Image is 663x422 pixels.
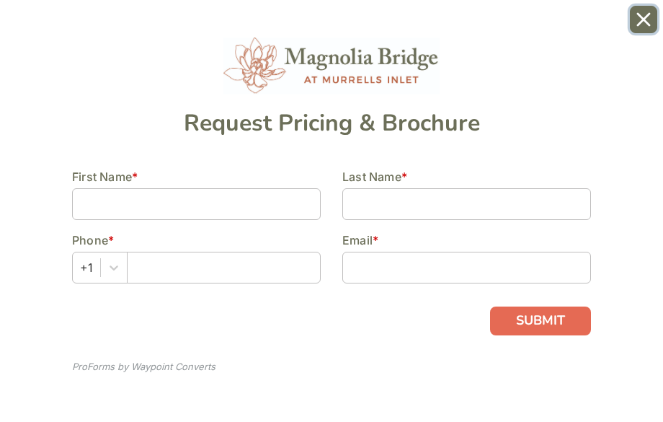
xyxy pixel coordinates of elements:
div: ProForms by Waypoint Converts [72,360,215,374]
button: SUBMIT [490,307,591,335]
img: 3fc91867-f2ca-41d6-b94a-a83a2c0bf25e.jpg [223,38,440,94]
span: Email [342,233,373,247]
button: Close [630,6,657,33]
span: Last Name [342,170,401,184]
span: First Name [72,170,132,184]
div: Request Pricing & Brochure [72,112,591,135]
span: Phone [72,233,108,247]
